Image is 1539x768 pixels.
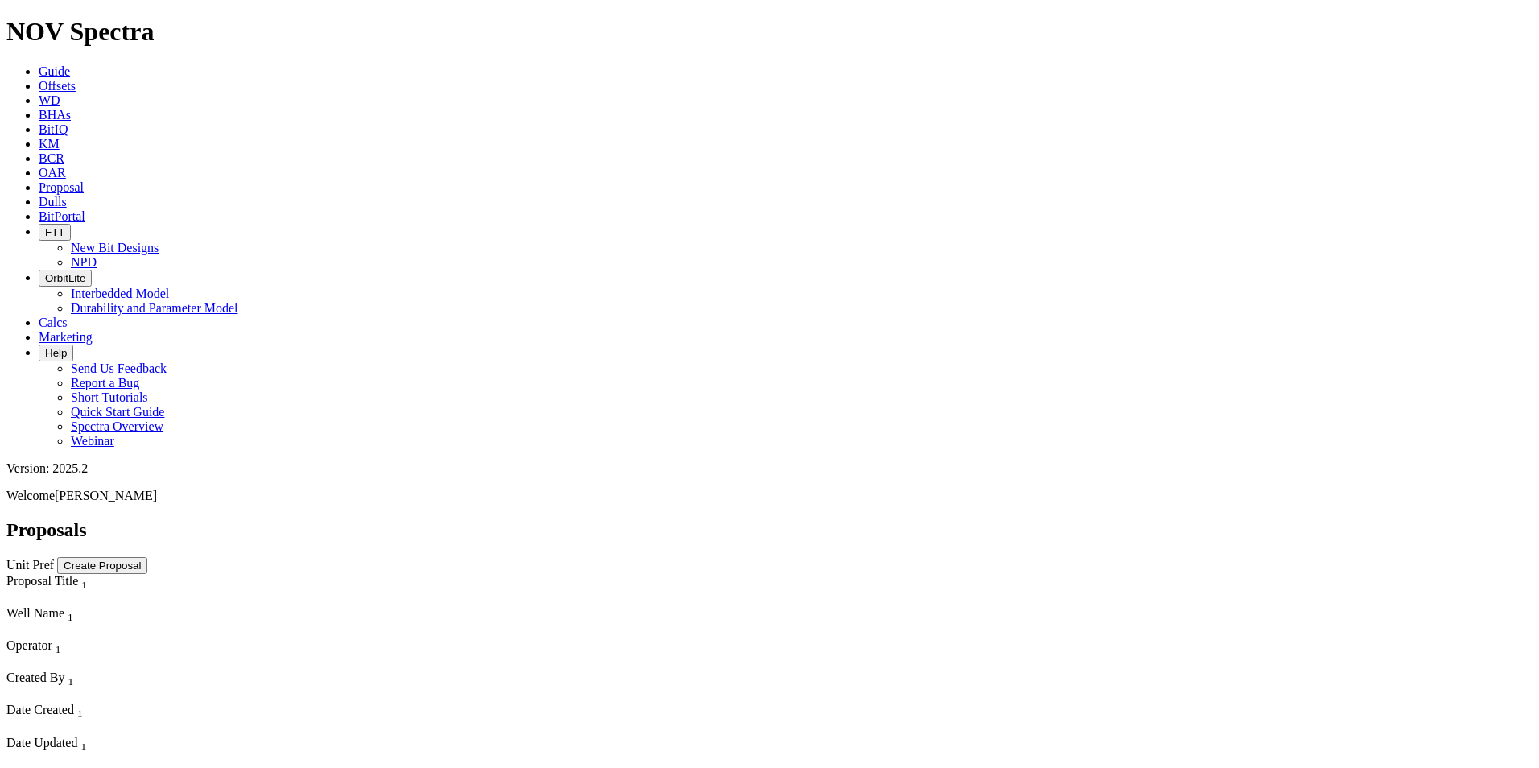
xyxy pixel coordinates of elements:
a: Quick Start Guide [71,405,164,419]
span: OrbitLite [45,272,85,284]
a: BitPortal [39,209,85,223]
div: Column Menu [6,656,251,671]
a: Unit Pref [6,558,54,572]
a: Proposal [39,180,84,194]
span: Sort None [56,638,61,652]
div: Operator Sort None [6,638,251,656]
span: Sort None [68,606,73,620]
span: Sort None [77,703,83,716]
a: Marketing [39,330,93,344]
a: BHAs [39,108,71,122]
span: Date Created [6,703,74,716]
sub: 1 [77,708,83,721]
div: Version: 2025.2 [6,461,1533,476]
button: OrbitLite [39,270,92,287]
sub: 1 [80,741,86,753]
a: Webinar [71,434,114,448]
div: Column Menu [6,721,250,736]
div: Sort None [6,606,251,638]
div: Column Menu [6,754,250,768]
sub: 1 [81,579,87,591]
span: Well Name [6,606,64,620]
div: Created By Sort None [6,671,251,688]
span: FTT [45,226,64,238]
span: [PERSON_NAME] [55,489,157,502]
span: Help [45,347,67,359]
a: Dulls [39,195,67,209]
a: Spectra Overview [71,419,163,433]
span: Date Updated [6,736,77,749]
a: Guide [39,64,70,78]
a: KM [39,137,60,151]
div: Date Updated Sort None [6,736,250,754]
div: Sort None [6,574,251,606]
h2: Proposals [6,519,1533,541]
div: Column Menu [6,624,251,638]
a: NPD [71,255,97,269]
a: Offsets [39,79,76,93]
div: Proposal Title Sort None [6,574,251,592]
sub: 1 [68,675,73,687]
span: Sort None [80,736,86,749]
button: Help [39,345,73,361]
sub: 1 [68,611,73,623]
a: Durability and Parameter Model [71,301,238,315]
a: Report a Bug [71,376,139,390]
span: Operator [6,638,52,652]
a: Short Tutorials [71,390,148,404]
button: FTT [39,224,71,241]
span: Sort None [81,574,87,588]
p: Welcome [6,489,1533,503]
a: Calcs [39,316,68,329]
span: Created By [6,671,64,684]
span: Proposal Title [6,574,78,588]
div: Column Menu [6,592,251,606]
span: Sort None [68,671,73,684]
a: Interbedded Model [71,287,169,300]
div: Sort None [6,638,251,671]
a: BitIQ [39,122,68,136]
div: Sort None [6,671,251,703]
sub: 1 [56,643,61,655]
div: Sort None [6,736,250,768]
div: Sort None [6,703,250,735]
a: WD [39,93,60,107]
a: Send Us Feedback [71,361,167,375]
button: Create Proposal [57,557,147,574]
a: BCR [39,151,64,165]
div: Date Created Sort None [6,703,250,721]
div: Column Menu [6,688,251,703]
h1: NOV Spectra [6,17,1533,47]
a: New Bit Designs [71,241,159,254]
a: OAR [39,166,66,180]
div: Well Name Sort None [6,606,251,624]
